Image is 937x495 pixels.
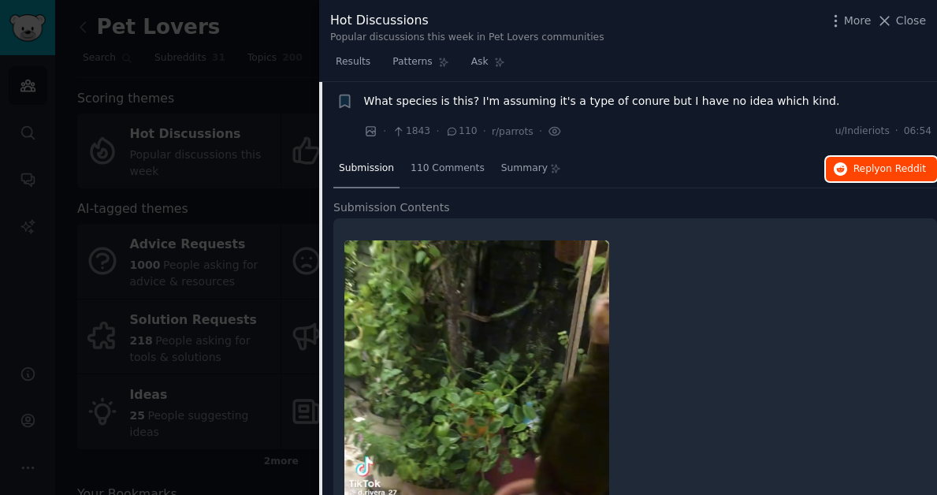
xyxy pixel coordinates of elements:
[835,125,890,139] span: u/Indieriots
[392,125,430,139] span: 1843
[411,162,485,176] span: 110 Comments
[501,162,548,176] span: Summary
[853,162,926,177] span: Reply
[333,199,450,216] span: Submission Contents
[330,11,604,31] div: Hot Discussions
[471,55,489,69] span: Ask
[539,123,542,140] span: ·
[904,125,931,139] span: 06:54
[827,13,872,29] button: More
[445,125,478,139] span: 110
[330,50,376,82] a: Results
[844,13,872,29] span: More
[896,13,926,29] span: Close
[336,55,370,69] span: Results
[383,123,386,140] span: ·
[482,123,485,140] span: ·
[387,50,454,82] a: Patterns
[466,50,511,82] a: Ask
[492,126,534,137] span: r/parrots
[826,157,937,182] button: Replyon Reddit
[895,125,898,139] span: ·
[436,123,439,140] span: ·
[876,13,926,29] button: Close
[880,163,926,174] span: on Reddit
[330,31,604,45] div: Popular discussions this week in Pet Lovers communities
[339,162,394,176] span: Submission
[364,93,840,110] a: What species is this? I'm assuming it's a type of conure but I have no idea which kind.
[392,55,432,69] span: Patterns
